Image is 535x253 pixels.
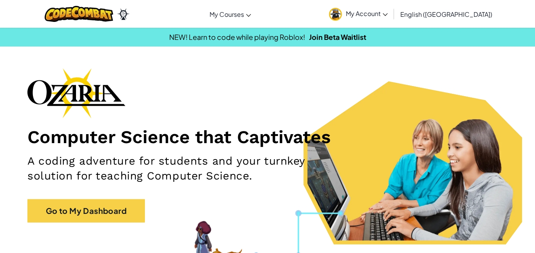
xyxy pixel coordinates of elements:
img: CodeCombat logo [45,6,113,22]
a: Go to My Dashboard [27,199,145,222]
h1: Computer Science that Captivates [27,126,508,148]
a: My Account [325,2,392,26]
img: Ozaria branding logo [27,68,125,118]
span: My Courses [210,10,244,18]
a: My Courses [206,4,255,25]
span: English ([GEOGRAPHIC_DATA]) [400,10,492,18]
a: Join Beta Waitlist [309,32,366,41]
span: NEW! Learn to code while playing Roblox! [169,32,305,41]
img: Ozaria [117,8,130,20]
h2: A coding adventure for students and your turnkey solution for teaching Computer Science. [27,154,349,183]
a: English ([GEOGRAPHIC_DATA]) [396,4,496,25]
span: My Account [346,9,388,18]
img: avatar [329,8,342,21]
